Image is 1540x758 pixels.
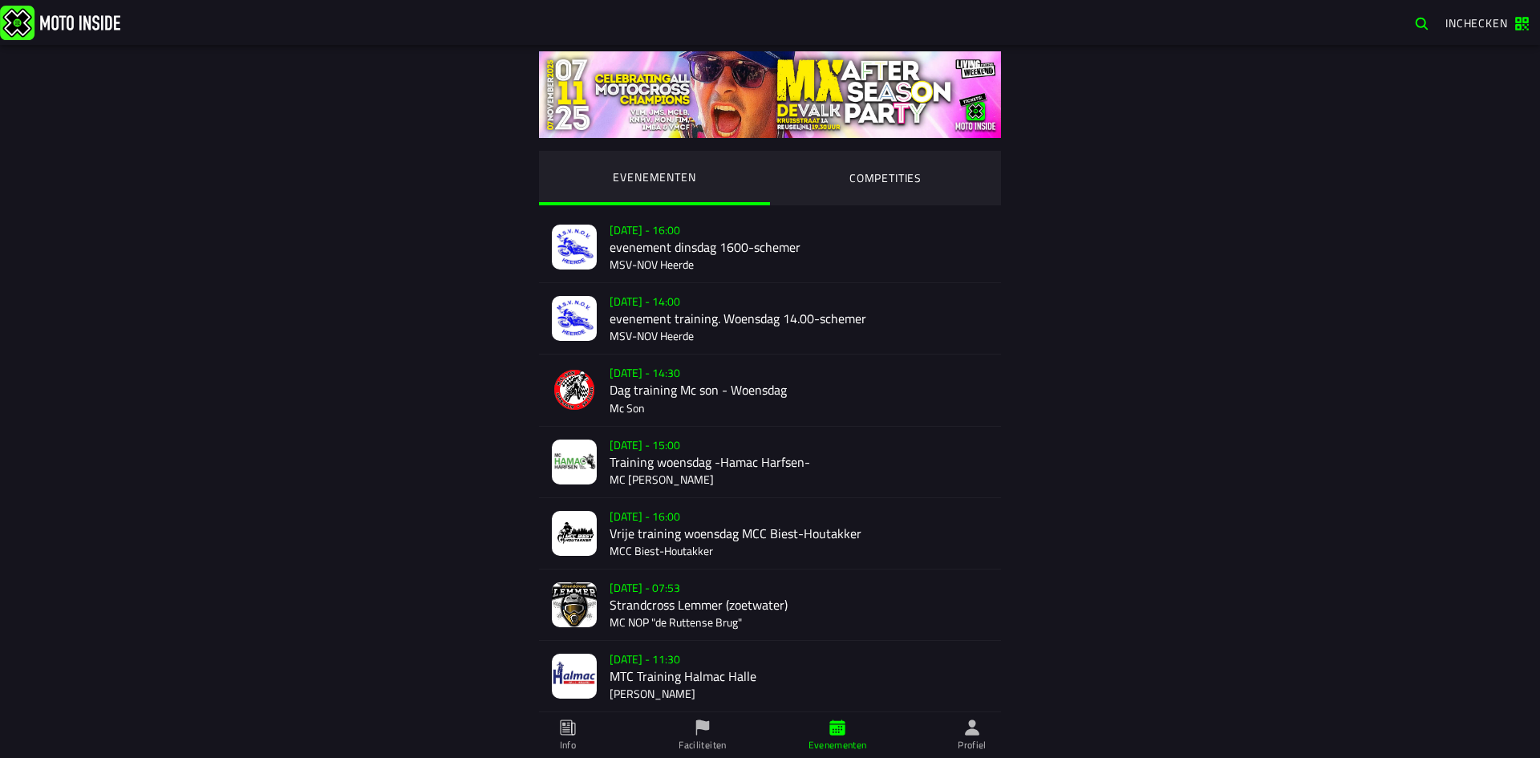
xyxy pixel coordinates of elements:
[539,498,1001,570] a: event-image[DATE] - 16:00Vrije training woensdag MCC Biest-HoutakkerMCC Biest-Houtakker
[552,225,597,270] img: event-image
[539,570,1001,641] a: event-image[DATE] - 07:53Strandcross Lemmer (zoetwater)MC NOP "de Ruttense Brug"
[1437,9,1537,36] a: Inchecken
[539,641,1001,712] a: event-image[DATE] - 11:30MTC Training Halmac Halle[PERSON_NAME]
[552,440,597,484] img: event-image
[1445,14,1508,31] span: Inchecken
[679,738,726,752] ion-label: Faciliteiten
[552,296,597,341] img: event-image
[552,511,597,556] img: event-image
[552,654,597,699] img: event-image
[539,283,1001,355] a: event-image[DATE] - 14:00evenement training. Woensdag 14.00-schemerMSV-NOV Heerde
[958,738,987,752] ion-label: Profiel
[560,738,576,752] ion-label: Info
[552,367,597,412] img: event-image
[539,427,1001,498] a: event-image[DATE] - 15:00Training woensdag -Hamac Harfsen-MC [PERSON_NAME]
[552,582,597,627] img: event-image
[539,51,1001,138] img: yS2mQ5x6lEcu9W3BfYyVKNTZoCZvkN0rRC6TzDTC.jpg
[808,738,867,752] ion-label: Evenementen
[539,355,1001,426] a: event-image[DATE] - 14:30Dag training Mc son - WoensdagMc Son
[539,212,1001,283] a: event-image[DATE] - 16:00evenement dinsdag 1600-schemerMSV-NOV Heerde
